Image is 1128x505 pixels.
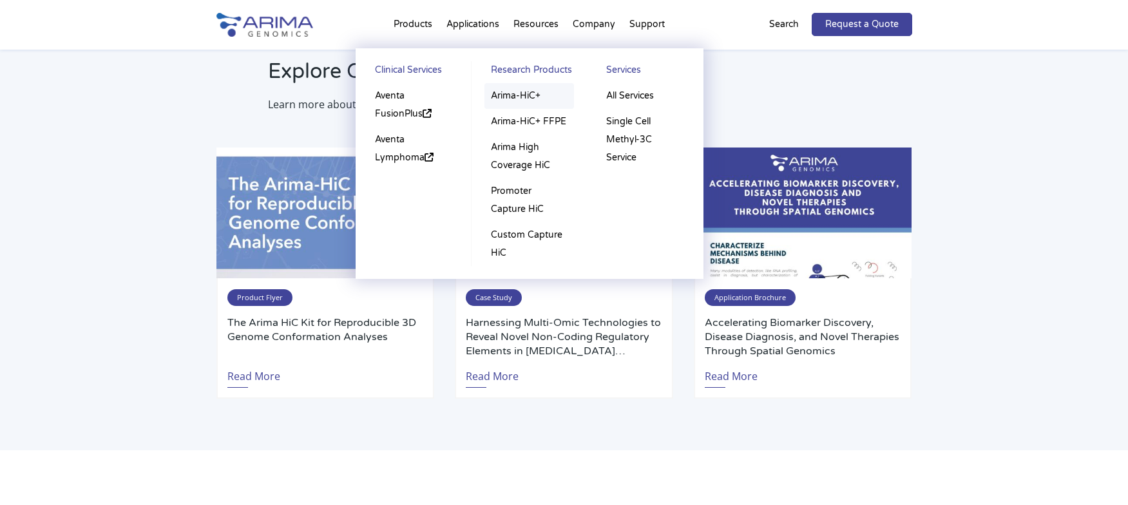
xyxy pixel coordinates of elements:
input: Other [285,275,294,283]
a: Accelerating Biomarker Discovery, Disease Diagnosis, and Novel Therapies Through Spatial Genomics [705,316,901,358]
span: Capture Hi-C [15,207,64,219]
span: Application Brochure [705,289,796,306]
input: Genome Assembly [285,191,294,200]
a: Single Cell Methyl-3C Service [600,109,690,171]
a: The Arima HiC Kit for Reproducible 3D Genome Conformation Analyses [227,316,423,358]
span: Gene Regulation [297,207,360,219]
p: Search [769,16,799,33]
a: Arima-HiC+ [484,83,574,109]
a: Clinical Services [368,61,459,83]
a: All Services [600,83,690,109]
span: Genome Assembly [297,191,368,202]
input: Hi-C for FFPE [3,242,12,250]
a: Request a Quote [812,13,912,36]
input: Gene Regulation [285,208,294,216]
input: High Coverage Hi-C [3,225,12,233]
img: Arima-Genomics-logo [216,13,313,37]
p: Learn more about how you can use Arima HiC+ Kits and Workflows in your research: [268,96,729,113]
input: Hi-C [3,191,12,200]
input: Capture Hi-C [3,208,12,216]
span: Human Health [297,241,354,252]
span: Case Study [466,289,522,306]
a: Arima High Coverage HiC [484,135,574,178]
input: Epigenetics [285,225,294,233]
a: Read More [227,358,280,388]
img: 97096D51-2AF2-43A4-8914-FEAA8710CD38_1_201_a-500x300.jpeg [216,148,434,278]
a: Arima-HiC+ FFPE [484,109,574,135]
a: Custom Capture HiC [484,222,574,266]
span: State [282,118,302,129]
a: Aventa FusionPlus [368,83,459,127]
span: Library Prep [15,274,62,286]
input: Single-Cell Methyl-3C [3,258,12,267]
a: Aventa Lymphoma [368,127,459,171]
input: Other [3,309,12,317]
h2: Explore Our Resources [268,57,729,96]
a: Research Products [484,61,574,83]
a: Services [600,61,690,83]
img: 4418CD88-DC4E-4A60-AD2C-33C90C3CCA82_1_201_a-500x300.jpeg [694,148,912,278]
span: Last name [282,1,322,12]
span: Other [15,308,37,319]
span: Product Flyer [227,289,292,306]
span: Hi-C [15,191,31,202]
span: Hi-C for FFPE [15,241,64,252]
a: Read More [466,358,519,388]
input: Arima Bioinformatics Platform [3,292,12,300]
span: What is your area of interest? [282,171,395,182]
a: Read More [705,358,758,388]
input: Human Health [285,242,294,250]
span: Structural Variant Discovery [297,258,404,269]
label: Please enter a different email address. This form does not accept addresses from [DOMAIN_NAME]. [3,94,564,106]
a: Promoter Capture HiC [484,178,574,222]
span: Epigenetics [297,224,340,236]
span: High Coverage Hi-C [15,224,89,236]
input: Library Prep [3,275,12,283]
span: Arima Bioinformatics Platform [15,291,130,303]
span: Other [297,274,320,286]
input: Structural Variant Discovery [285,258,294,267]
a: Harnessing Multi-Omic Technologies to Reveal Novel Non-Coding Regulatory Elements in [MEDICAL_DAT... [466,316,662,358]
span: Single-Cell Methyl-3C [15,258,95,269]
